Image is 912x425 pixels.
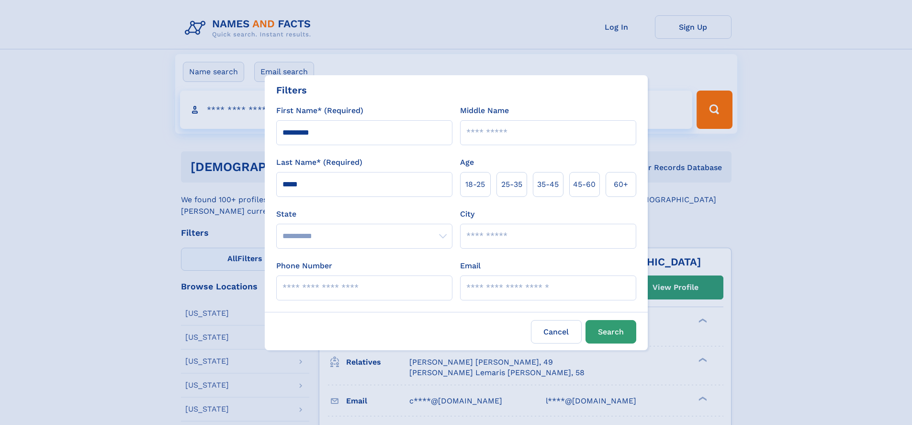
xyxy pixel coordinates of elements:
label: Last Name* (Required) [276,157,362,168]
button: Search [585,320,636,344]
label: State [276,208,452,220]
label: City [460,208,474,220]
label: Email [460,260,481,272]
span: 25‑35 [501,179,522,190]
label: Cancel [531,320,582,344]
span: 18‑25 [465,179,485,190]
div: Filters [276,83,307,97]
span: 45‑60 [573,179,596,190]
label: Phone Number [276,260,332,272]
label: First Name* (Required) [276,105,363,116]
span: 60+ [614,179,628,190]
label: Middle Name [460,105,509,116]
label: Age [460,157,474,168]
span: 35‑45 [537,179,559,190]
